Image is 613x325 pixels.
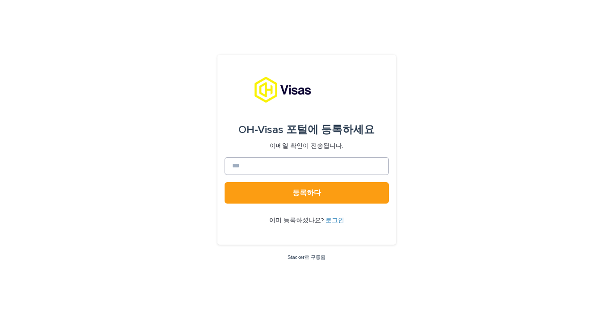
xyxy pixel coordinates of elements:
font: OH-Visas 포털 [238,125,308,135]
a: 로그인 [325,217,344,224]
font: 등록하다 [292,189,321,196]
font: 에 등록하세요 [308,125,375,135]
a: Stacker로 구동됨 [288,254,325,260]
img: tx8HrbJQv2PFQx4TXEq5 [254,76,359,103]
button: 등록하다 [225,182,389,204]
font: 이메일 확인이 전송됩니다. [270,143,343,149]
font: 이미 등록하셨나요? [269,217,324,224]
